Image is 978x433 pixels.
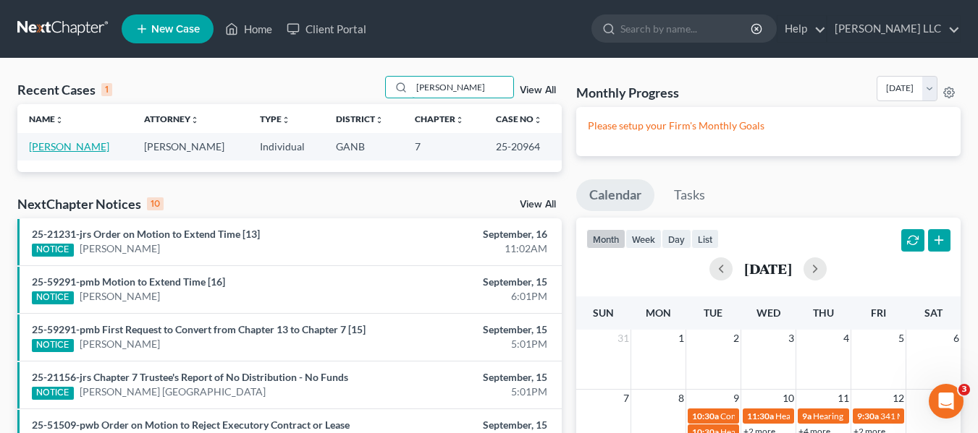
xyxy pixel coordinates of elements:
[756,306,780,319] span: Wed
[813,306,834,319] span: Thu
[827,16,960,42] a: [PERSON_NAME] LLC
[375,116,384,124] i: unfold_more
[958,384,970,395] span: 3
[891,390,906,407] span: 12
[385,337,547,351] div: 5:01PM
[588,119,949,133] p: Please setup your Firm's Monthly Goals
[620,15,753,42] input: Search by name...
[802,411,812,421] span: 9a
[385,289,547,304] div: 6:01PM
[32,291,74,304] div: NOTICE
[744,261,792,276] h2: [DATE]
[385,385,547,399] div: 5:01PM
[32,323,366,335] a: 25-59291-pmb First Request to Convert from Chapter 13 to Chapter 7 [15]
[385,322,547,337] div: September, 15
[29,113,64,124] a: Nameunfold_more
[836,390,851,407] span: 11
[775,411,905,421] span: Hearing for CoLiant Solutions, Inc.
[871,306,886,319] span: Fri
[385,370,547,385] div: September, 15
[403,133,484,160] td: 7
[576,179,654,211] a: Calendar
[80,289,160,304] a: [PERSON_NAME]
[248,133,324,160] td: Individual
[415,113,464,124] a: Chapterunfold_more
[336,113,384,124] a: Districtunfold_more
[586,229,625,249] button: month
[857,411,879,421] span: 9:30a
[17,195,164,213] div: NextChapter Notices
[646,306,671,319] span: Mon
[661,179,718,211] a: Tasks
[496,113,542,124] a: Case Nounfold_more
[625,229,662,249] button: week
[80,241,160,256] a: [PERSON_NAME]
[190,116,199,124] i: unfold_more
[412,77,513,98] input: Search by name...
[777,16,826,42] a: Help
[282,116,290,124] i: unfold_more
[593,306,614,319] span: Sun
[484,133,562,160] td: 25-20964
[32,228,260,240] a: 25-21231-jrs Order on Motion to Extend Time [13]
[455,116,464,124] i: unfold_more
[732,390,741,407] span: 9
[147,197,164,210] div: 10
[616,330,631,347] span: 31
[32,371,348,383] a: 25-21156-jrs Chapter 7 Trustee's Report of No Distribution - No Funds
[32,275,225,288] a: 25-59291-pmb Motion to Extend Time [16]
[534,116,542,124] i: unfold_more
[691,229,719,249] button: list
[32,244,74,257] div: NOTICE
[787,330,796,347] span: 3
[385,275,547,289] div: September, 15
[151,24,200,35] span: New Case
[924,306,943,319] span: Sat
[55,116,64,124] i: unfold_more
[279,16,374,42] a: Client Portal
[662,229,691,249] button: day
[732,330,741,347] span: 2
[520,200,556,210] a: View All
[32,387,74,400] div: NOTICE
[929,384,964,419] iframe: Intercom live chat
[32,339,74,352] div: NOTICE
[747,411,774,421] span: 11:30a
[29,140,109,153] a: [PERSON_NAME]
[677,390,686,407] span: 8
[781,390,796,407] span: 10
[897,330,906,347] span: 5
[576,84,679,101] h3: Monthly Progress
[622,390,631,407] span: 7
[260,113,290,124] a: Typeunfold_more
[520,85,556,95] a: View All
[385,418,547,432] div: September, 15
[842,330,851,347] span: 4
[144,113,199,124] a: Attorneyunfold_more
[80,337,160,351] a: [PERSON_NAME]
[132,133,248,160] td: [PERSON_NAME]
[101,83,112,96] div: 1
[385,227,547,241] div: September, 16
[80,385,266,399] a: [PERSON_NAME] [GEOGRAPHIC_DATA]
[720,411,886,421] span: Confirmation Hearing for [PERSON_NAME]
[385,241,547,256] div: 11:02AM
[677,330,686,347] span: 1
[218,16,279,42] a: Home
[704,306,722,319] span: Tue
[17,81,112,98] div: Recent Cases
[324,133,403,160] td: GANB
[692,411,719,421] span: 10:30a
[952,330,961,347] span: 6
